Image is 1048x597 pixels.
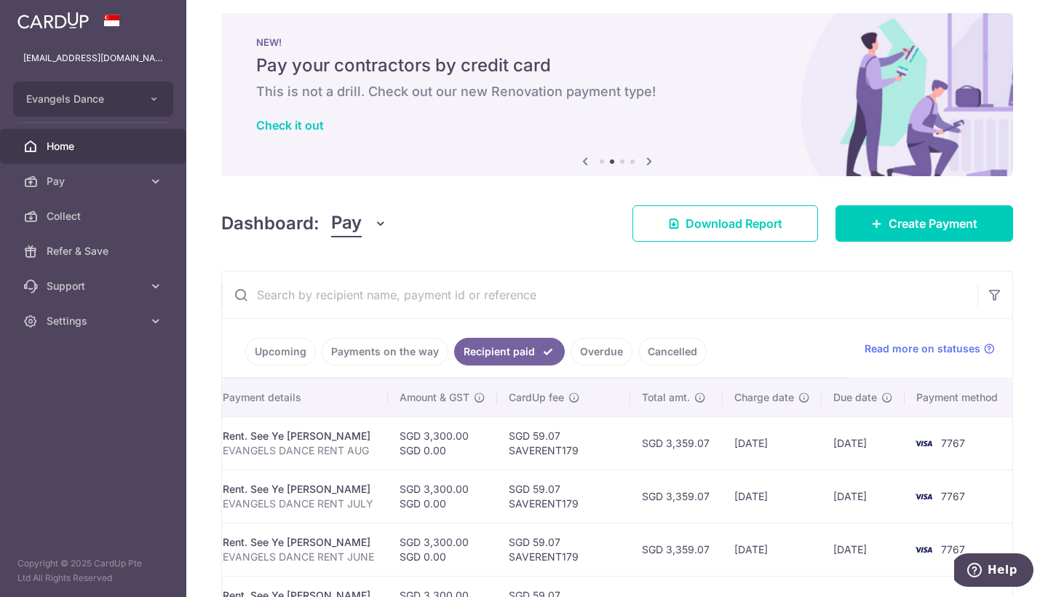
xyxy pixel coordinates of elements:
[632,205,818,242] a: Download Report
[47,174,143,189] span: Pay
[954,553,1033,590] iframe: Opens a widget where you can find more information
[47,139,143,154] span: Home
[331,210,387,237] button: Pay
[497,470,630,523] td: SGD 59.07 SAVERENT179
[941,543,965,556] span: 7767
[909,488,938,505] img: Bank Card
[454,338,565,365] a: Recipient paid
[223,535,376,550] div: Rent. See Ye [PERSON_NAME]
[909,435,938,452] img: Bank Card
[223,443,376,458] p: EVANGELS DANCE RENT AUG
[223,550,376,564] p: EVANGELS DANCE RENT JUNE
[26,92,134,106] span: Evangels Dance
[865,341,980,356] span: Read more on statuses
[835,205,1013,242] a: Create Payment
[909,541,938,558] img: Bank Card
[331,210,362,237] span: Pay
[13,82,173,116] button: Evangels Dance
[833,390,877,405] span: Due date
[245,338,316,365] a: Upcoming
[941,490,965,502] span: 7767
[723,523,822,576] td: [DATE]
[509,390,564,405] span: CardUp fee
[734,390,794,405] span: Charge date
[17,12,89,29] img: CardUp
[223,482,376,497] div: Rent. See Ye [PERSON_NAME]
[221,210,319,237] h4: Dashboard:
[222,272,977,318] input: Search by recipient name, payment id or reference
[630,470,723,523] td: SGD 3,359.07
[889,215,977,232] span: Create Payment
[400,390,469,405] span: Amount & GST
[686,215,782,232] span: Download Report
[630,523,723,576] td: SGD 3,359.07
[388,470,497,523] td: SGD 3,300.00 SGD 0.00
[822,523,905,576] td: [DATE]
[638,338,707,365] a: Cancelled
[47,279,143,293] span: Support
[388,416,497,470] td: SGD 3,300.00 SGD 0.00
[630,416,723,470] td: SGD 3,359.07
[388,523,497,576] td: SGD 3,300.00 SGD 0.00
[905,379,1015,416] th: Payment method
[256,36,978,48] p: NEW!
[47,209,143,224] span: Collect
[571,338,632,365] a: Overdue
[256,54,978,77] h5: Pay your contractors by credit card
[221,13,1013,176] img: Renovation banner
[47,244,143,258] span: Refer & Save
[865,341,995,356] a: Read more on statuses
[723,470,822,523] td: [DATE]
[47,314,143,328] span: Settings
[642,390,690,405] span: Total amt.
[256,83,978,100] h6: This is not a drill. Check out our new Renovation payment type!
[822,416,905,470] td: [DATE]
[497,416,630,470] td: SGD 59.07 SAVERENT179
[941,437,965,449] span: 7767
[497,523,630,576] td: SGD 59.07 SAVERENT179
[822,470,905,523] td: [DATE]
[211,379,388,416] th: Payment details
[223,429,376,443] div: Rent. See Ye [PERSON_NAME]
[322,338,448,365] a: Payments on the way
[256,118,324,133] a: Check it out
[223,497,376,511] p: EVANGELS DANCE RENT JULY
[723,416,822,470] td: [DATE]
[23,51,163,66] p: [EMAIL_ADDRESS][DOMAIN_NAME]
